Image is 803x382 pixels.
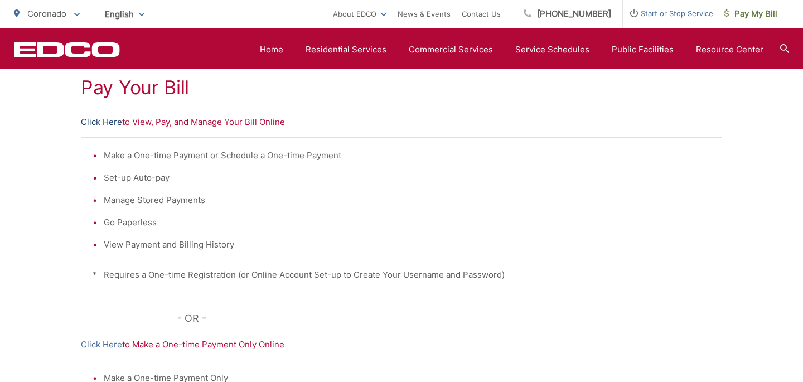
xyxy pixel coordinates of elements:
[81,115,722,129] p: to View, Pay, and Manage Your Bill Online
[93,268,710,282] p: * Requires a One-time Registration (or Online Account Set-up to Create Your Username and Password)
[104,194,710,207] li: Manage Stored Payments
[398,7,451,21] a: News & Events
[27,8,66,19] span: Coronado
[612,43,674,56] a: Public Facilities
[104,216,710,229] li: Go Paperless
[14,42,120,57] a: EDCD logo. Return to the homepage.
[104,238,710,252] li: View Payment and Billing History
[515,43,589,56] a: Service Schedules
[724,7,777,21] span: Pay My Bill
[696,43,763,56] a: Resource Center
[177,310,723,327] p: - OR -
[409,43,493,56] a: Commercial Services
[104,149,710,162] li: Make a One-time Payment or Schedule a One-time Payment
[96,4,153,24] span: English
[81,76,722,99] h1: Pay Your Bill
[306,43,386,56] a: Residential Services
[81,338,122,351] a: Click Here
[104,171,710,185] li: Set-up Auto-pay
[260,43,283,56] a: Home
[81,338,722,351] p: to Make a One-time Payment Only Online
[333,7,386,21] a: About EDCO
[462,7,501,21] a: Contact Us
[81,115,122,129] a: Click Here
